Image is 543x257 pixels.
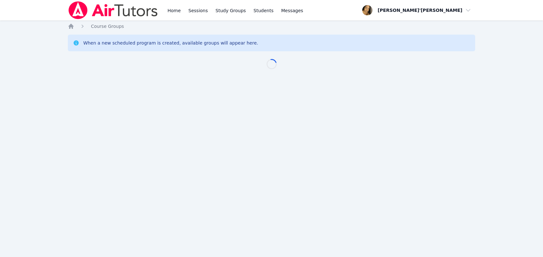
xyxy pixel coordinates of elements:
[68,23,475,29] nav: Breadcrumb
[281,7,303,14] span: Messages
[91,24,124,29] span: Course Groups
[91,23,124,29] a: Course Groups
[68,1,158,19] img: Air Tutors
[83,40,258,46] div: When a new scheduled program is created, available groups will appear here.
